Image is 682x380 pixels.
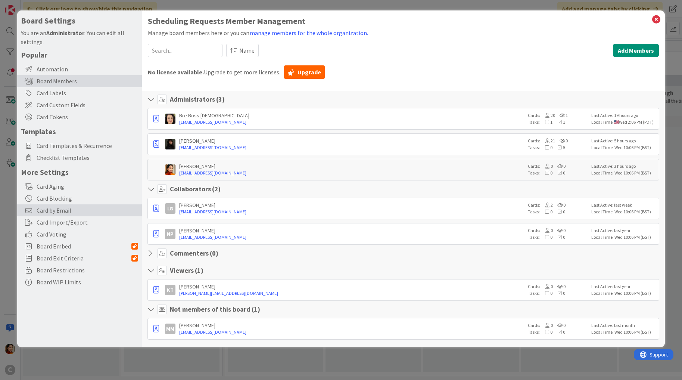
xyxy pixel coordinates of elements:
[591,290,657,297] div: Local Time: Wed 10:06 PM (BST)
[179,119,524,126] a: [EMAIL_ADDRESS][DOMAIN_NAME]
[555,138,568,143] span: 0
[591,208,657,215] div: Local Time: Wed 10:06 PM (BST)
[165,324,175,334] div: MM
[165,285,175,295] div: KT
[528,144,588,151] div: Tasks:
[37,206,138,215] span: Card by Email
[179,170,524,176] a: [EMAIL_ADDRESS][DOMAIN_NAME]
[528,329,588,336] div: Tasks:
[17,63,142,75] div: Automation
[212,185,221,193] span: ( 2 )
[179,322,524,329] div: [PERSON_NAME]
[239,46,255,55] span: Name
[37,112,138,121] span: Card Tokens
[179,138,524,144] div: [PERSON_NAME]
[170,266,203,275] h4: Viewers
[613,44,659,57] button: Add Members
[591,119,657,126] div: Local Time: Wed 2:06 PM (PDT)
[591,112,657,119] div: Last Active: 19 hours ago
[553,202,566,208] span: 0
[37,101,138,109] span: Card Custom Fields
[37,141,138,150] span: Card Templates & Recurrence
[528,234,588,241] div: Tasks:
[148,44,222,57] input: Search...
[179,234,524,241] a: [EMAIL_ADDRESS][DOMAIN_NAME]
[591,227,657,234] div: Last Active: last year
[553,163,566,169] span: 0
[540,138,555,143] span: 21
[553,228,566,233] span: 0
[553,284,566,289] span: 0
[528,112,588,119] div: Cards:
[591,138,657,144] div: Last Active: 5 hours ago
[21,16,138,25] h4: Board Settings
[37,230,138,239] span: Card Voting
[17,180,142,192] div: Card Aging
[16,1,34,10] span: Support
[170,305,260,313] h4: Not members of this board
[170,95,225,104] h4: Administrators
[179,227,524,234] div: [PERSON_NAME]
[591,202,657,208] div: Last Active: last week
[528,283,588,290] div: Cards:
[540,163,553,169] span: 0
[226,44,259,57] button: Name
[528,227,588,234] div: Cards:
[148,28,659,38] div: Manage board members here or you can
[591,322,657,329] div: Last Active: last month
[555,112,568,118] span: 1
[552,290,565,296] span: 0
[540,145,552,150] span: 0
[17,192,142,204] div: Card Blocking
[249,28,368,38] button: manage members for the whole organization.
[540,322,553,328] span: 0
[284,65,325,79] a: Upgrade
[540,112,555,118] span: 20
[528,290,588,297] div: Tasks:
[165,139,175,149] img: ES
[528,138,588,144] div: Cards:
[591,329,657,336] div: Local Time: Wed 10:06 PM (BST)
[17,216,142,228] div: Card Import/Export
[148,68,204,76] b: No license available.
[210,249,218,257] span: ( 0 )
[528,163,588,170] div: Cards:
[552,209,565,214] span: 0
[252,305,260,313] span: ( 1 )
[540,202,553,208] span: 2
[21,167,138,177] h5: More Settings
[552,145,565,150] span: 5
[179,290,524,297] a: [PERSON_NAME][EMAIL_ADDRESS][DOMAIN_NAME]
[179,144,524,151] a: [EMAIL_ADDRESS][DOMAIN_NAME]
[21,127,138,136] h5: Templates
[165,114,175,124] img: BL
[179,163,524,170] div: [PERSON_NAME]
[540,329,552,335] span: 0
[591,163,657,170] div: Last Active: 3 hours ago
[540,228,553,233] span: 0
[37,242,131,251] span: Board Embed
[528,202,588,208] div: Cards:
[179,208,524,215] a: [EMAIL_ADDRESS][DOMAIN_NAME]
[552,170,565,176] span: 0
[216,95,225,104] span: ( 3 )
[540,119,552,125] span: 1
[591,234,657,241] div: Local Time: Wed 10:06 PM (BST)
[528,119,588,126] div: Tasks:
[179,283,524,290] div: [PERSON_NAME]
[591,170,657,176] div: Local Time: Wed 10:06 PM (BST)
[540,234,552,240] span: 0
[591,283,657,290] div: Last Active: last year
[165,229,175,239] div: NP
[17,87,142,99] div: Card Labels
[37,153,138,162] span: Checklist Templates
[528,170,588,176] div: Tasks:
[17,75,142,87] div: Board Members
[37,254,131,263] span: Board Exit Criteria
[553,322,566,328] span: 0
[614,120,619,124] img: us.png
[591,144,657,151] div: Local Time: Wed 10:06 PM (BST)
[37,266,138,275] span: Board Restrictions
[552,119,565,125] span: 1
[552,234,565,240] span: 0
